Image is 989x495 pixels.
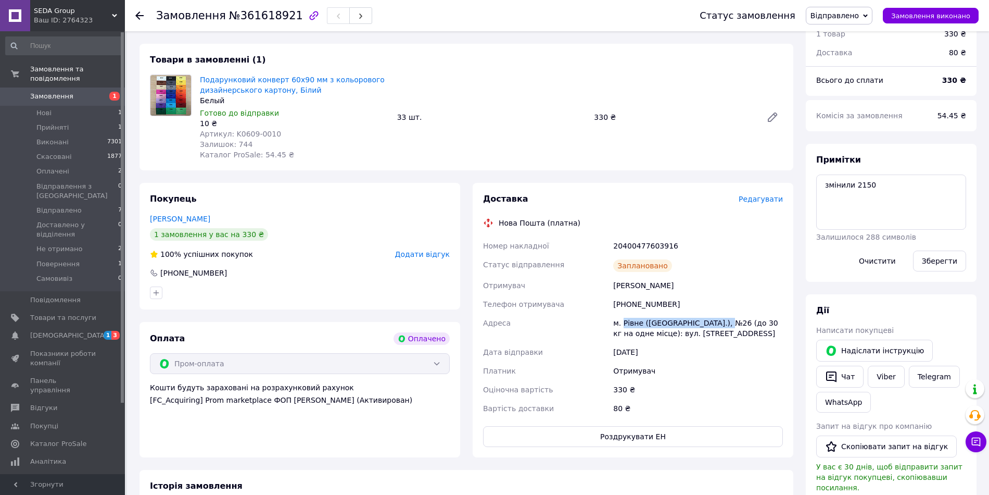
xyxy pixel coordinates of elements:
[816,112,903,120] span: Комісія за замовлення
[483,367,516,375] span: Платник
[700,10,795,21] div: Статус замовлення
[30,92,73,101] span: Замовлення
[118,108,122,118] span: 1
[966,431,986,452] button: Чат з покупцем
[150,395,450,405] div: [FC_Acquiring] Prom marketplace ФОП [PERSON_NAME] (Активирован)
[111,331,120,340] span: 3
[118,220,122,239] span: 0
[816,76,883,84] span: Всього до сплати
[816,436,957,457] button: Скопіювати запит на відгук
[200,95,389,106] div: Белый
[611,295,785,314] div: [PHONE_NUMBER]
[156,9,226,22] span: Замовлення
[150,75,191,116] img: Подарунковий конверт 60х90 мм з кольорового дизайнерського картону, Білий
[810,11,859,20] span: Відправлено
[850,251,905,271] button: Очистити
[200,151,294,159] span: Каталог ProSale: 54.45 ₴
[36,138,69,147] span: Виконані
[30,403,57,413] span: Відгуки
[159,268,228,278] div: [PHONE_NUMBER]
[200,109,279,117] span: Готово до відправки
[943,41,972,64] div: 80 ₴
[483,426,783,447] button: Роздрукувати ЕН
[200,130,281,138] span: Артикул: K0609-0010
[36,259,80,269] span: Повернення
[611,343,785,362] div: [DATE]
[150,382,450,405] div: Кошти будуть зараховані на розрахунковий рахунок
[107,138,122,147] span: 7301
[868,366,904,388] a: Viber
[816,463,962,492] span: У вас є 30 днів, щоб відправити запит на відгук покупцеві, скопіювавши посилання.
[30,313,96,323] span: Товари та послуги
[394,332,450,345] div: Оплачено
[135,10,144,21] div: Повернутися назад
[36,182,118,201] span: Відправлення з [GEOGRAPHIC_DATA]
[30,439,86,449] span: Каталог ProSale
[150,194,197,204] span: Покупець
[107,152,122,162] span: 1877
[816,233,916,241] span: Залишилося 288 символів
[118,167,122,176] span: 2
[891,12,970,20] span: Замовлення виконано
[913,251,966,271] button: Зберегти
[883,8,979,23] button: Замовлення виконано
[611,237,785,255] div: 20400477603916
[36,152,72,162] span: Скасовані
[118,182,122,201] span: 0
[150,333,185,343] span: Оплата
[816,48,852,57] span: Доставка
[36,123,69,132] span: Прийняті
[496,218,583,228] div: Нова Пошта (платна)
[150,215,210,223] a: [PERSON_NAME]
[118,123,122,132] span: 1
[816,175,966,230] textarea: змінили 2150
[104,331,112,340] span: 1
[483,300,564,308] span: Телефон отримувача
[483,242,549,250] span: Номер накладної
[36,244,82,254] span: Не отримано
[150,228,268,241] div: 1 замовлення у вас на 330 ₴
[942,76,966,84] b: 330 ₴
[36,220,118,239] span: Доставлено у відділення
[30,376,96,395] span: Панель управління
[30,422,58,431] span: Покупці
[118,274,122,283] span: 0
[36,274,72,283] span: Самовивіз
[483,348,543,356] span: Дата відправки
[109,92,120,101] span: 1
[816,366,864,388] button: Чат
[483,281,525,290] span: Отримувач
[816,392,871,413] a: WhatsApp
[762,107,783,128] a: Редагувати
[395,250,450,258] span: Додати відгук
[36,206,82,215] span: Відправлено
[816,305,829,315] span: Дії
[200,118,389,129] div: 10 ₴
[150,481,243,491] span: Історія замовлення
[816,326,894,335] span: Написати покупцеві
[150,249,253,259] div: успішних покупок
[36,108,52,118] span: Нові
[30,295,81,305] span: Повідомлення
[613,259,672,272] div: Заплановано
[200,76,385,94] a: Подарунковий конверт 60х90 мм з кольорового дизайнерського картону, Білий
[30,457,66,466] span: Аналітика
[229,9,303,22] span: №361618921
[816,30,845,38] span: 1 товар
[160,250,181,258] span: 100%
[5,36,123,55] input: Пошук
[937,112,966,120] span: 54.45 ₴
[590,110,758,125] div: 330 ₴
[118,259,122,269] span: 1
[739,195,783,203] span: Редагувати
[611,380,785,399] div: 330 ₴
[909,366,960,388] a: Telegram
[393,110,590,125] div: 33 шт.
[150,55,266,65] span: Товари в замовленні (1)
[36,167,69,176] span: Оплачені
[118,244,122,254] span: 2
[483,404,554,413] span: Вартість доставки
[816,340,933,362] button: Надіслати інструкцію
[30,65,125,83] span: Замовлення та повідомлення
[611,399,785,418] div: 80 ₴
